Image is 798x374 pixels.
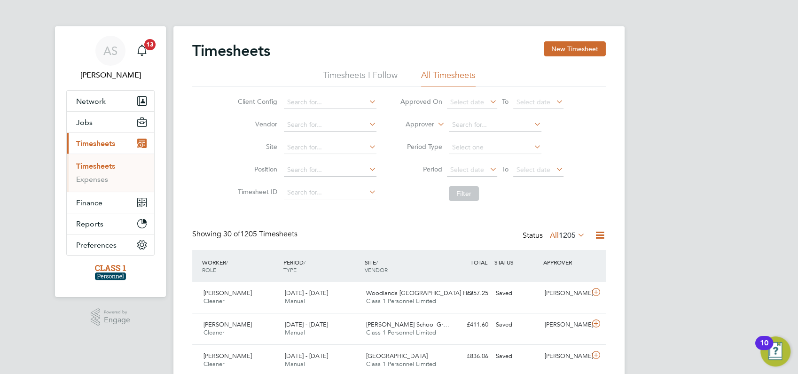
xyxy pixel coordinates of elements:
[450,165,484,174] span: Select date
[492,349,541,364] div: Saved
[284,118,376,132] input: Search for...
[235,97,277,106] label: Client Config
[443,349,492,364] div: £836.06
[192,229,299,239] div: Showing
[760,336,790,366] button: Open Resource Center, 10 new notifications
[284,164,376,177] input: Search for...
[492,317,541,333] div: Saved
[449,141,541,154] input: Select one
[66,265,155,280] a: Go to home page
[76,198,102,207] span: Finance
[499,163,511,175] span: To
[203,352,252,360] span: [PERSON_NAME]
[103,45,117,57] span: AS
[362,254,444,278] div: SITE
[104,308,130,316] span: Powered by
[226,258,228,266] span: /
[366,297,436,305] span: Class 1 Personnel Limited
[235,187,277,196] label: Timesheet ID
[516,98,550,106] span: Select date
[67,154,154,192] div: Timesheets
[559,231,576,240] span: 1205
[492,254,541,271] div: STATUS
[223,229,240,239] span: 30 of
[284,141,376,154] input: Search for...
[443,317,492,333] div: £411.60
[516,165,550,174] span: Select date
[144,39,156,50] span: 13
[76,162,115,171] a: Timesheets
[544,41,606,56] button: New Timesheet
[281,254,362,278] div: PERIOD
[366,320,449,328] span: [PERSON_NAME] School Gr…
[400,97,442,106] label: Approved On
[541,349,590,364] div: [PERSON_NAME]
[285,320,328,328] span: [DATE] - [DATE]
[203,289,252,297] span: [PERSON_NAME]
[304,258,305,266] span: /
[400,142,442,151] label: Period Type
[203,328,224,336] span: Cleaner
[91,308,131,326] a: Powered byEngage
[67,133,154,154] button: Timesheets
[392,120,434,129] label: Approver
[499,95,511,108] span: To
[443,286,492,301] div: £257.25
[450,98,484,106] span: Select date
[285,360,305,368] span: Manual
[760,343,768,355] div: 10
[203,360,224,368] span: Cleaner
[285,352,328,360] span: [DATE] - [DATE]
[541,317,590,333] div: [PERSON_NAME]
[323,70,398,86] li: Timesheets I Follow
[133,36,151,66] a: 13
[449,186,479,201] button: Filter
[235,142,277,151] label: Site
[67,112,154,132] button: Jobs
[285,297,305,305] span: Manual
[366,328,436,336] span: Class 1 Personnel Limited
[55,26,166,297] nav: Main navigation
[449,118,541,132] input: Search for...
[76,97,106,106] span: Network
[235,120,277,128] label: Vendor
[523,229,587,242] div: Status
[366,360,436,368] span: Class 1 Personnel Limited
[67,213,154,234] button: Reports
[421,70,476,86] li: All Timesheets
[202,266,216,273] span: ROLE
[95,265,126,280] img: class1personnel-logo-retina.png
[492,286,541,301] div: Saved
[400,165,442,173] label: Period
[76,139,115,148] span: Timesheets
[541,286,590,301] div: [PERSON_NAME]
[285,328,305,336] span: Manual
[284,186,376,199] input: Search for...
[66,36,155,81] a: AS[PERSON_NAME]
[67,192,154,213] button: Finance
[285,289,328,297] span: [DATE] - [DATE]
[192,41,270,60] h2: Timesheets
[67,91,154,111] button: Network
[223,229,297,239] span: 1205 Timesheets
[203,297,224,305] span: Cleaner
[66,70,155,81] span: Angela Sabaroche
[104,316,130,324] span: Engage
[550,231,585,240] label: All
[76,219,103,228] span: Reports
[366,352,428,360] span: [GEOGRAPHIC_DATA]
[200,254,281,278] div: WORKER
[76,175,108,184] a: Expenses
[470,258,487,266] span: TOTAL
[283,266,297,273] span: TYPE
[365,266,388,273] span: VENDOR
[366,289,480,297] span: Woodlands [GEOGRAPHIC_DATA] Hos…
[203,320,252,328] span: [PERSON_NAME]
[67,234,154,255] button: Preferences
[284,96,376,109] input: Search for...
[76,118,93,127] span: Jobs
[76,241,117,249] span: Preferences
[541,254,590,271] div: APPROVER
[235,165,277,173] label: Position
[376,258,378,266] span: /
